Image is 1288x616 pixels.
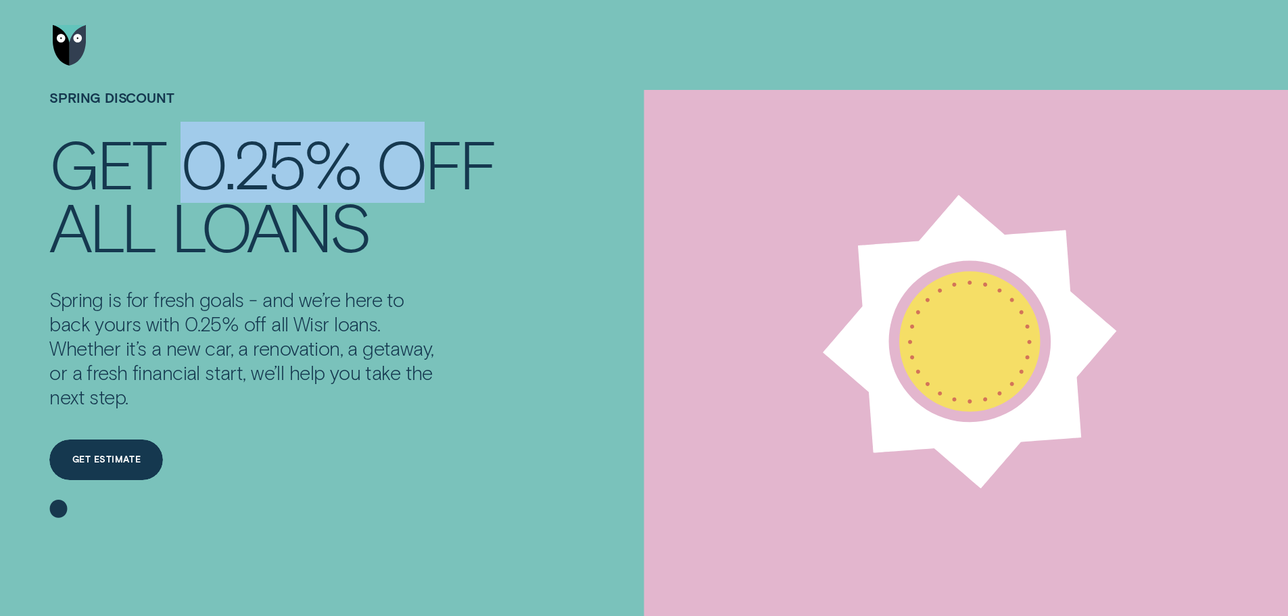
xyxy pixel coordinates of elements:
[49,194,156,257] div: all
[49,287,440,410] p: Spring is for fresh goals - and we’re here to back yours with 0.25% off all Wisr loans. Whether i...
[49,131,496,257] h4: Get 0.25% off all loans
[376,131,496,194] div: off
[181,131,360,194] div: 0.25%
[49,131,165,194] div: Get
[171,194,370,257] div: loans
[49,440,163,480] a: Get estimate
[53,25,87,66] img: Wisr
[49,90,496,131] h1: SPRING DISCOUNT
